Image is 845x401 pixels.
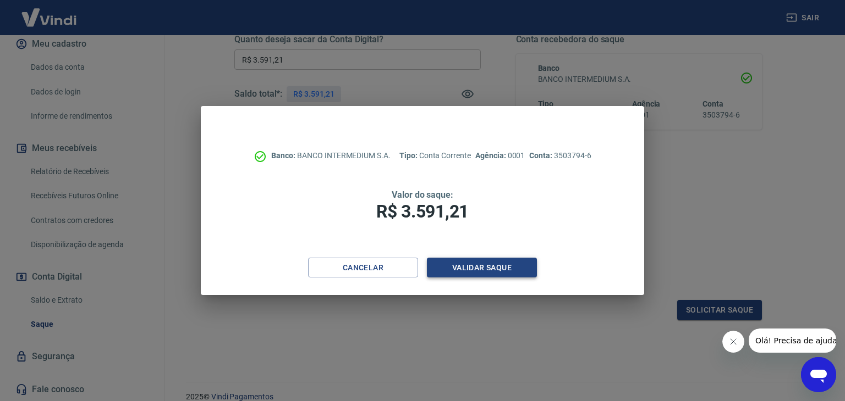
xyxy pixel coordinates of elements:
span: Valor do saque: [392,190,453,200]
span: Conta: [529,151,554,160]
button: Cancelar [308,258,418,278]
button: Validar saque [427,258,537,278]
span: Tipo: [399,151,419,160]
span: Agência: [475,151,508,160]
p: Conta Corrente [399,150,471,161]
iframe: Mensagem da empresa [749,328,836,353]
p: BANCO INTERMEDIUM S.A. [271,150,391,161]
span: Olá! Precisa de ajuda? [7,8,92,16]
span: Banco: [271,151,297,160]
span: R$ 3.591,21 [376,201,469,222]
iframe: Fechar mensagem [722,331,744,353]
p: 3503794-6 [529,150,591,161]
p: 0001 [475,150,525,161]
iframe: Botão para abrir a janela de mensagens [801,357,836,392]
